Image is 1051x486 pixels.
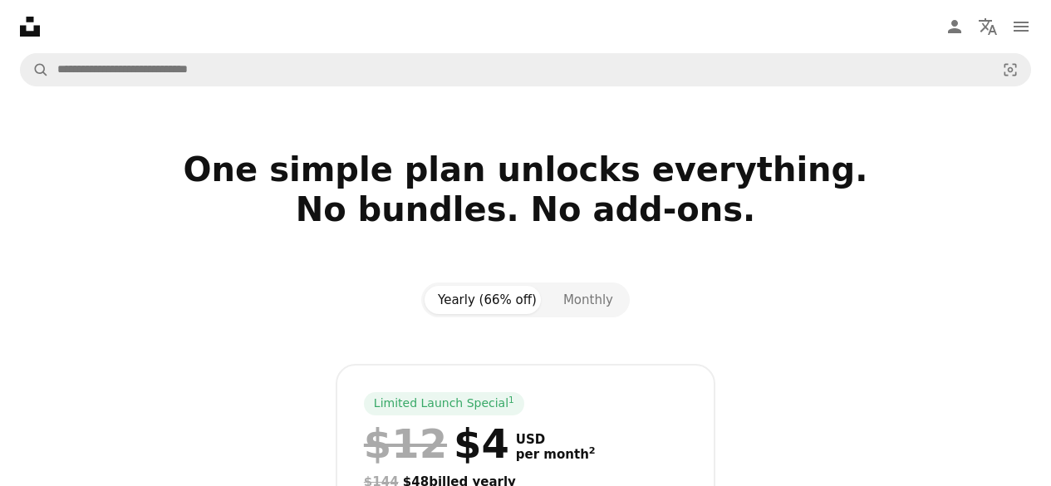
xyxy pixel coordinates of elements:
div: Limited Launch Special [364,392,524,415]
button: Visual search [990,54,1030,86]
h2: One simple plan unlocks everything. No bundles. No add-ons. [20,150,1031,269]
span: USD [516,432,596,447]
a: Log in / Sign up [938,10,971,43]
form: Find visuals sitewide [20,53,1031,86]
a: 2 [586,447,599,462]
button: Search Unsplash [21,54,49,86]
div: $4 [364,422,509,465]
a: Home — Unsplash [20,17,40,37]
button: Yearly (66% off) [425,286,550,314]
button: Monthly [550,286,626,314]
sup: 1 [508,395,514,405]
button: Language [971,10,1004,43]
span: per month [516,447,596,462]
sup: 2 [589,445,596,456]
span: $12 [364,422,447,465]
button: Menu [1004,10,1038,43]
a: 1 [505,395,518,412]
